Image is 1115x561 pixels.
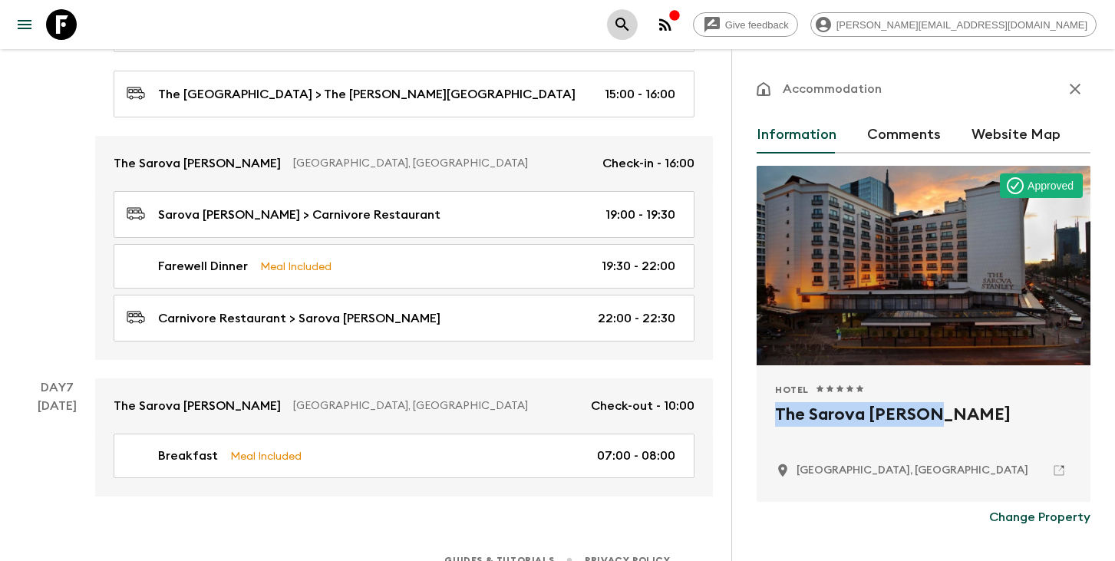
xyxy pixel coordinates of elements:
[810,12,1097,37] div: [PERSON_NAME][EMAIL_ADDRESS][DOMAIN_NAME]
[114,434,694,478] a: BreakfastMeal Included07:00 - 08:00
[602,257,675,276] p: 19:30 - 22:00
[605,206,675,224] p: 19:00 - 19:30
[260,258,332,275] p: Meal Included
[158,85,576,104] p: The [GEOGRAPHIC_DATA] > The [PERSON_NAME][GEOGRAPHIC_DATA]
[158,206,440,224] p: Sarova [PERSON_NAME] > Carnivore Restaurant
[114,191,694,238] a: Sarova [PERSON_NAME] > Carnivore Restaurant19:00 - 19:30
[293,156,590,171] p: [GEOGRAPHIC_DATA], [GEOGRAPHIC_DATA]
[1028,178,1074,193] p: Approved
[114,71,694,117] a: The [GEOGRAPHIC_DATA] > The [PERSON_NAME][GEOGRAPHIC_DATA]15:00 - 16:00
[828,19,1096,31] span: [PERSON_NAME][EMAIL_ADDRESS][DOMAIN_NAME]
[989,508,1090,526] p: Change Property
[757,117,836,153] button: Information
[717,19,797,31] span: Give feedback
[607,9,638,40] button: search adventures
[597,447,675,465] p: 07:00 - 08:00
[158,447,218,465] p: Breakfast
[158,257,248,276] p: Farewell Dinner
[972,117,1061,153] button: Website Map
[591,397,694,415] p: Check-out - 10:00
[775,402,1072,451] h2: The Sarova [PERSON_NAME]
[775,384,809,396] span: Hotel
[9,9,40,40] button: menu
[158,309,440,328] p: Carnivore Restaurant > Sarova [PERSON_NAME]
[797,463,1028,478] p: Nairobi, Kenya
[95,136,713,191] a: The Sarova [PERSON_NAME][GEOGRAPHIC_DATA], [GEOGRAPHIC_DATA]Check-in - 16:00
[757,166,1090,365] div: Photo of The Sarova Stanley
[602,154,694,173] p: Check-in - 16:00
[230,447,302,464] p: Meal Included
[605,85,675,104] p: 15:00 - 16:00
[693,12,798,37] a: Give feedback
[867,117,941,153] button: Comments
[293,398,579,414] p: [GEOGRAPHIC_DATA], [GEOGRAPHIC_DATA]
[598,309,675,328] p: 22:00 - 22:30
[989,502,1090,533] button: Change Property
[114,295,694,342] a: Carnivore Restaurant > Sarova [PERSON_NAME]22:00 - 22:30
[114,154,281,173] p: The Sarova [PERSON_NAME]
[18,378,95,397] p: Day 7
[783,80,882,98] p: Accommodation
[114,244,694,289] a: Farewell DinnerMeal Included19:30 - 22:00
[38,397,77,497] div: [DATE]
[114,397,281,415] p: The Sarova [PERSON_NAME]
[95,378,713,434] a: The Sarova [PERSON_NAME][GEOGRAPHIC_DATA], [GEOGRAPHIC_DATA]Check-out - 10:00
